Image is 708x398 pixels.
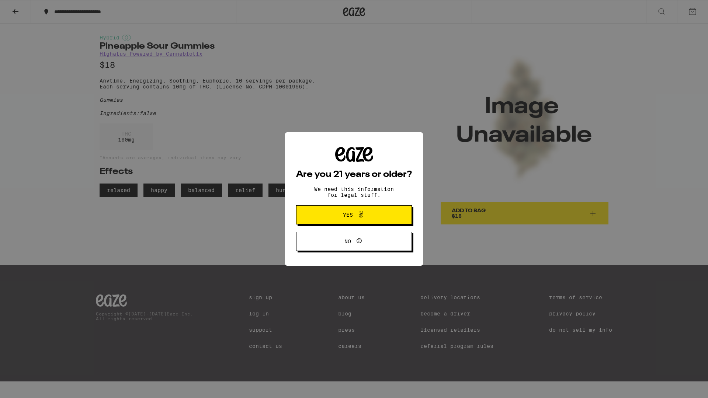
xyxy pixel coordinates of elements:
[343,212,353,217] span: Yes
[344,239,351,244] span: No
[296,170,412,179] h2: Are you 21 years or older?
[308,186,400,198] p: We need this information for legal stuff.
[296,232,412,251] button: No
[296,205,412,224] button: Yes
